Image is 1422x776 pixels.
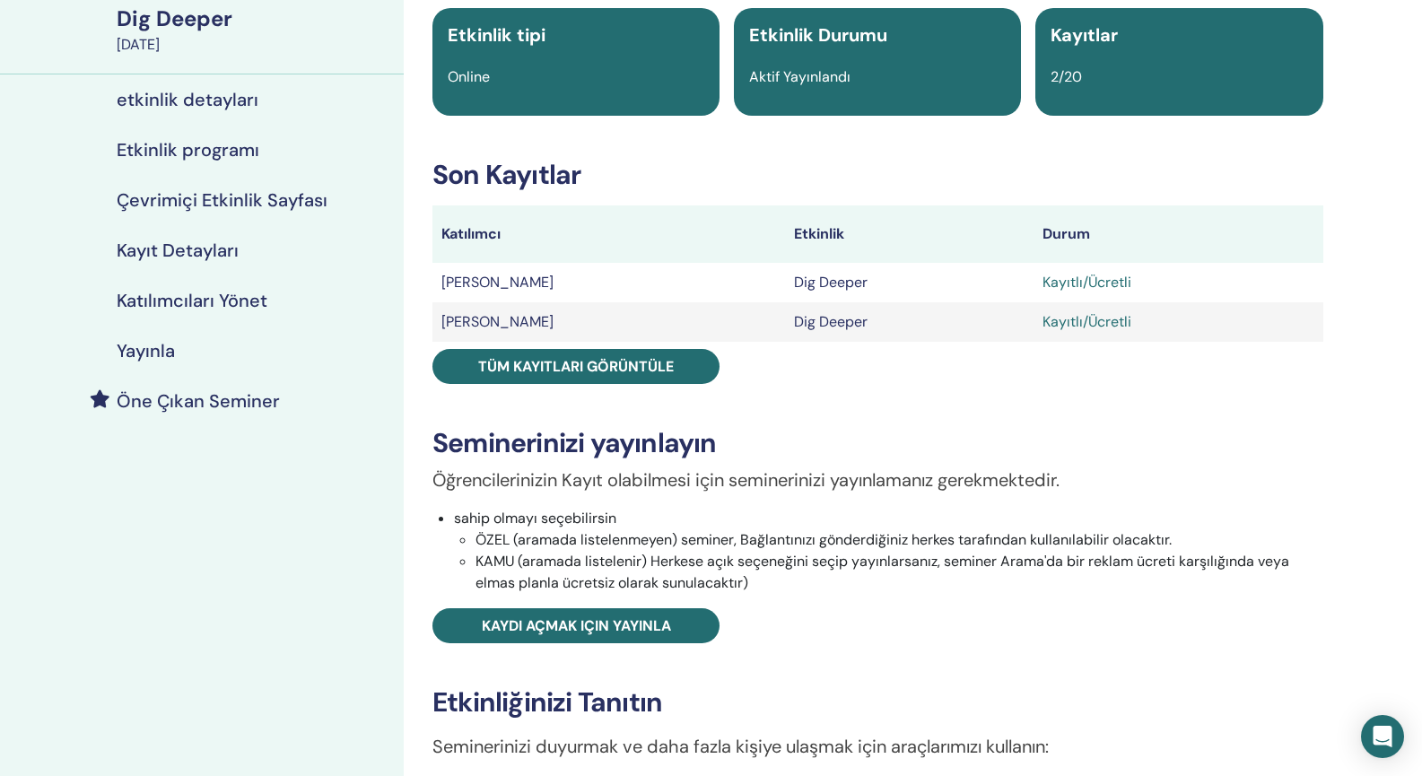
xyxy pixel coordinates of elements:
p: Öğrencilerinizin Kayıt olabilmesi için seminerinizi yayınlamanız gerekmektedir. [432,466,1323,493]
span: Tüm kayıtları görüntüle [478,357,674,376]
h3: Seminerinizi yayınlayın [432,427,1323,459]
th: Katılımcı [432,205,785,263]
h4: etkinlik detayları [117,89,258,110]
td: [PERSON_NAME] [432,302,785,342]
a: Kaydı açmak için yayınla [432,608,720,643]
th: Durum [1034,205,1323,263]
h4: Çevrimiçi Etkinlik Sayfası [117,189,327,211]
li: KAMU (aramada listelenir) Herkese açık seçeneğini seçip yayınlarsanız, seminer Arama'da bir rekla... [475,551,1323,594]
h4: Öne Çıkan Seminer [117,390,280,412]
td: Dig Deeper [785,302,1034,342]
span: Kayıtlar [1051,23,1118,47]
div: [DATE] [117,34,393,56]
a: Tüm kayıtları görüntüle [432,349,720,384]
th: Etkinlik [785,205,1034,263]
span: Etkinlik Durumu [749,23,887,47]
div: Dig Deeper [117,4,393,34]
h4: Yayınla [117,340,175,362]
div: Kayıtlı/Ücretli [1043,311,1314,333]
span: Kaydı açmak için yayınla [482,616,671,635]
a: Dig Deeper[DATE] [106,4,404,56]
span: 2/20 [1051,67,1082,86]
div: Open Intercom Messenger [1361,715,1404,758]
span: Online [448,67,490,86]
h4: Etkinlik programı [117,139,259,161]
span: Etkinlik tipi [448,23,545,47]
td: Dig Deeper [785,263,1034,302]
span: Aktif Yayınlandı [749,67,851,86]
h4: Kayıt Detayları [117,240,239,261]
div: Kayıtlı/Ücretli [1043,272,1314,293]
h3: Etkinliğinizi Tanıtın [432,686,1323,719]
td: [PERSON_NAME] [432,263,785,302]
p: Seminerinizi duyurmak ve daha fazla kişiye ulaşmak için araçlarımızı kullanın: [432,733,1323,760]
li: sahip olmayı seçebilirsin [454,508,1323,594]
h4: Katılımcıları Yönet [117,290,267,311]
h3: Son Kayıtlar [432,159,1323,191]
li: ÖZEL (aramada listelenmeyen) seminer, Bağlantınızı gönderdiğiniz herkes tarafından kullanılabilir... [475,529,1323,551]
